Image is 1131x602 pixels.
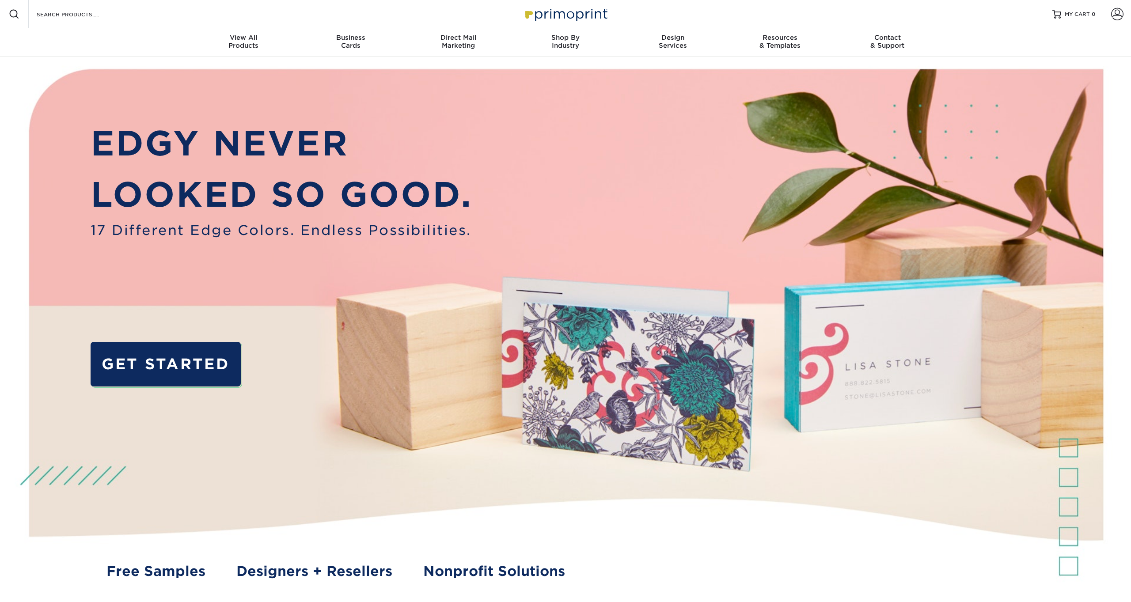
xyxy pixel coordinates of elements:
[512,28,619,57] a: Shop ByIndustry
[619,34,726,49] div: Services
[834,28,941,57] a: Contact& Support
[106,561,205,581] a: Free Samples
[36,9,122,19] input: SEARCH PRODUCTS.....
[512,34,619,49] div: Industry
[726,34,834,42] span: Resources
[405,28,512,57] a: Direct MailMarketing
[423,561,565,581] a: Nonprofit Solutions
[726,28,834,57] a: Resources& Templates
[91,342,241,386] a: GET STARTED
[619,28,726,57] a: DesignServices
[1092,11,1096,17] span: 0
[834,34,941,42] span: Contact
[91,220,472,240] span: 17 Different Edge Colors. Endless Possibilities.
[521,4,610,23] img: Primoprint
[512,34,619,42] span: Shop By
[297,34,405,49] div: Cards
[190,34,297,42] span: View All
[190,28,297,57] a: View AllProducts
[726,34,834,49] div: & Templates
[297,28,405,57] a: BusinessCards
[91,118,472,169] p: EDGY NEVER
[190,34,297,49] div: Products
[405,34,512,49] div: Marketing
[297,34,405,42] span: Business
[91,169,472,220] p: LOOKED SO GOOD.
[834,34,941,49] div: & Support
[236,561,392,581] a: Designers + Resellers
[1065,11,1090,18] span: MY CART
[619,34,726,42] span: Design
[405,34,512,42] span: Direct Mail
